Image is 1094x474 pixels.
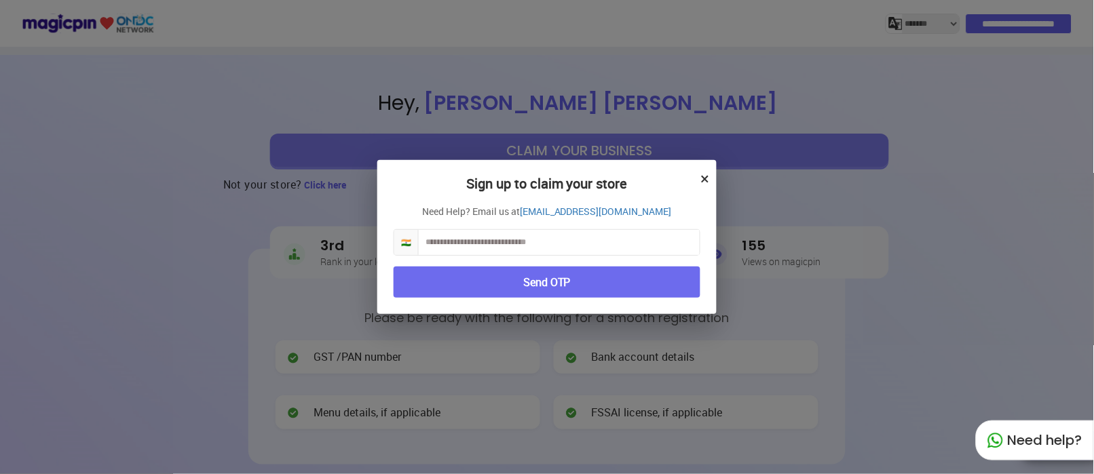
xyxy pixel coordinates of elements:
button: × [701,167,710,190]
button: Send OTP [394,266,700,298]
a: [EMAIL_ADDRESS][DOMAIN_NAME] [520,205,672,218]
p: Need Help? Email us at [394,205,700,218]
img: whatapp_green.7240e66a.svg [987,433,1004,449]
h2: Sign up to claim your store [394,176,700,205]
span: 🇮🇳 [394,230,419,255]
div: Need help? [976,420,1094,460]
